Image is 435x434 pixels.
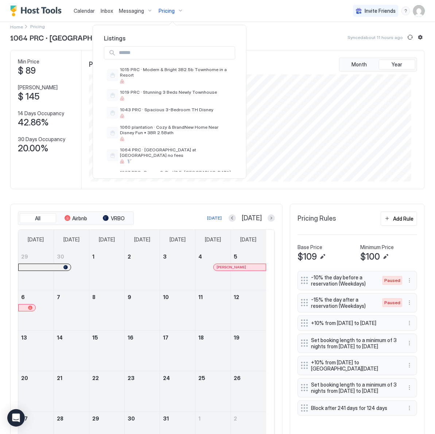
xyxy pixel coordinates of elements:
span: 1043 PRC · Spacious 3-Bedroom TH Disney [120,107,213,112]
span: 1060 plantation · Cozy & BrandNew Home Near Disney Fun • 3BR 2.5Bath [120,124,232,135]
div: Open Intercom Messenger [7,409,25,427]
a: 1060 plantation · Cozy & BrandNew Home Near Disney Fun • 3BR 2.5Bath [104,121,235,144]
span: 1019 PRC · Stunning 3 Beds Newly Townhouse [120,89,217,95]
span: 1015 PRC · Modern & Bright 3B2.5b Townhome in a Resort [120,67,232,78]
a: 1015 PRC · Modern & Bright 3B2.5b Townhome in a Resort [104,64,235,86]
span: 1067 PRC · Roomy 3-Bed/2.5-[GEOGRAPHIC_DATA] Townhome - Disney [120,170,232,181]
input: Input Field [116,47,235,59]
a: 1043 PRC · Spacious 3-Bedroom TH Disney [104,104,235,121]
span: 1064 PRC · [GEOGRAPHIC_DATA] at [GEOGRAPHIC_DATA] no fees [120,147,232,158]
a: 1067 PRC · Roomy 3-Bed/2.5-[GEOGRAPHIC_DATA] Townhome - Disney [104,167,235,189]
a: 1064 PRC · [GEOGRAPHIC_DATA] at [GEOGRAPHIC_DATA] no fees [104,144,235,167]
a: 1019 PRC · Stunning 3 Beds Newly Townhouse [104,86,235,104]
span: Listings [104,35,235,42]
